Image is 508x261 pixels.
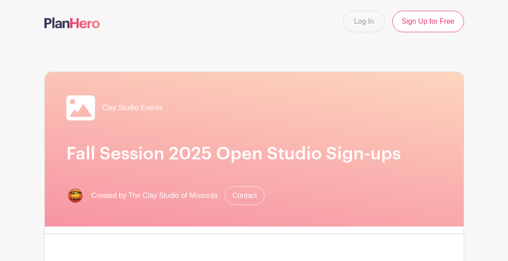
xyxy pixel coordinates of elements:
h1: Fall Session 2025 Open Studio Sign-ups [66,144,442,165]
a: Sign Up for Free [392,11,464,32]
img: logo-507f7623f17ff9eddc593b1ce0a138ce2505c220e1c5a4e2b4648c50719b7d32.svg [44,17,100,28]
span: Clay Studio Events [102,103,163,113]
a: Contact [225,186,265,205]
img: New%20Sticker.png [66,187,84,205]
span: Created by The Clay Studio of Missoula [91,190,218,201]
a: Log In [343,11,385,32]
